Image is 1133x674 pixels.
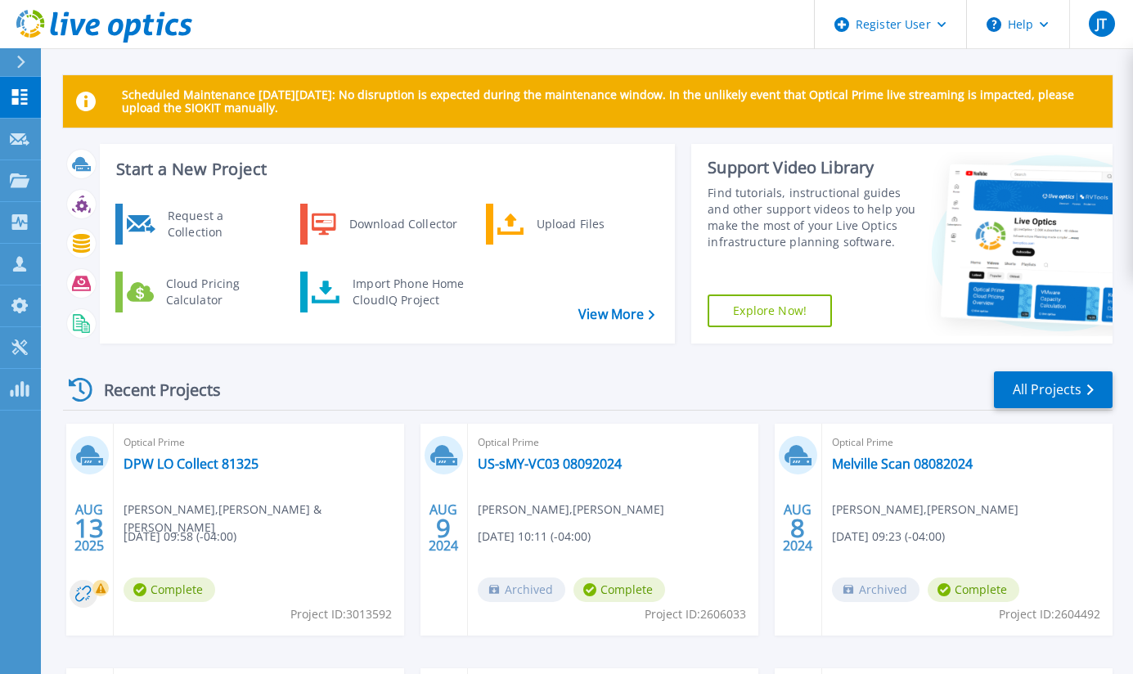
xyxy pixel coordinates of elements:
[124,501,404,537] span: [PERSON_NAME] , [PERSON_NAME] & [PERSON_NAME]
[436,521,451,535] span: 9
[832,456,973,472] a: Melville Scan 08082024
[74,521,104,535] span: 13
[478,456,622,472] a: US-sMY-VC03 08092024
[832,577,919,602] span: Archived
[478,501,664,519] span: [PERSON_NAME] , [PERSON_NAME]
[300,204,468,245] a: Download Collector
[708,157,917,178] div: Support Video Library
[578,307,654,322] a: View More
[708,294,832,327] a: Explore Now!
[478,528,591,546] span: [DATE] 10:11 (-04:00)
[782,498,813,558] div: AUG 2024
[1096,17,1107,30] span: JT
[122,88,1099,115] p: Scheduled Maintenance [DATE][DATE]: No disruption is expected during the maintenance window. In t...
[74,498,105,558] div: AUG 2025
[928,577,1019,602] span: Complete
[528,208,650,240] div: Upload Files
[478,577,565,602] span: Archived
[645,605,746,623] span: Project ID: 2606033
[708,185,917,250] div: Find tutorials, instructional guides and other support videos to help you make the most of your L...
[124,528,236,546] span: [DATE] 09:58 (-04:00)
[124,577,215,602] span: Complete
[115,272,283,312] a: Cloud Pricing Calculator
[160,208,279,240] div: Request a Collection
[478,434,749,452] span: Optical Prime
[124,456,259,472] a: DPW LO Collect 81325
[486,204,654,245] a: Upload Files
[573,577,665,602] span: Complete
[790,521,805,535] span: 8
[115,204,283,245] a: Request a Collection
[832,528,945,546] span: [DATE] 09:23 (-04:00)
[428,498,459,558] div: AUG 2024
[116,160,654,178] h3: Start a New Project
[158,276,279,308] div: Cloud Pricing Calculator
[832,501,1018,519] span: [PERSON_NAME] , [PERSON_NAME]
[994,371,1113,408] a: All Projects
[341,208,465,240] div: Download Collector
[999,605,1100,623] span: Project ID: 2604492
[290,605,392,623] span: Project ID: 3013592
[832,434,1103,452] span: Optical Prime
[344,276,472,308] div: Import Phone Home CloudIQ Project
[124,434,394,452] span: Optical Prime
[63,370,243,410] div: Recent Projects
